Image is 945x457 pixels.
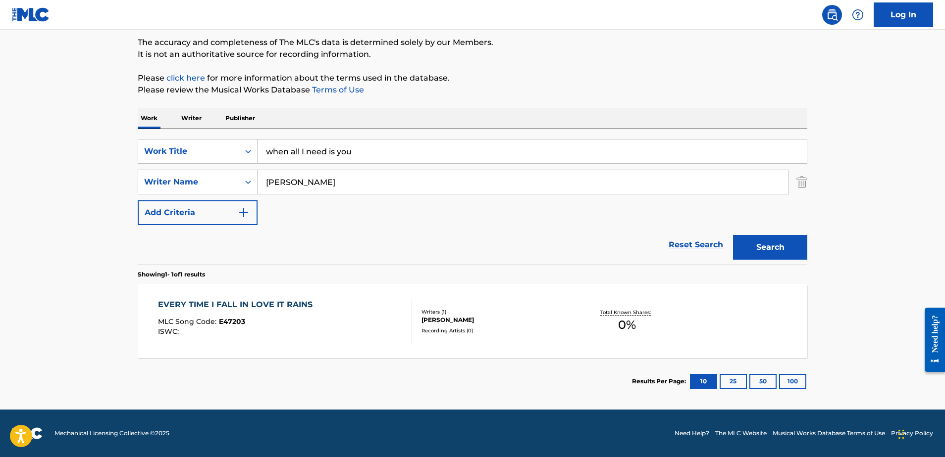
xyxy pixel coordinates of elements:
p: Please review the Musical Works Database [138,84,807,96]
img: search [826,9,838,21]
a: Musical Works Database Terms of Use [773,429,885,438]
img: help [852,9,864,21]
span: E47203 [219,317,245,326]
img: 9d2ae6d4665cec9f34b9.svg [238,207,250,219]
a: The MLC Website [715,429,767,438]
p: Work [138,108,160,129]
a: Terms of Use [310,85,364,94]
button: 100 [779,374,806,389]
img: Delete Criterion [796,170,807,194]
p: Please for more information about the terms used in the database. [138,72,807,84]
p: The accuracy and completeness of The MLC's data is determined solely by our Members. [138,37,807,48]
div: [PERSON_NAME] [421,316,571,324]
span: Mechanical Licensing Collective © 2025 [54,429,169,438]
p: Total Known Shares: [600,309,653,316]
div: Writers ( 1 ) [421,308,571,316]
div: Work Title [144,145,233,157]
a: EVERY TIME I FALL IN LOVE IT RAINSMLC Song Code:E47203ISWC:Writers (1)[PERSON_NAME]Recording Arti... [138,284,807,358]
span: ISWC : [158,327,181,336]
a: Reset Search [664,234,728,256]
span: 0 % [618,316,636,334]
button: Search [733,235,807,260]
button: 25 [720,374,747,389]
img: logo [12,427,43,439]
div: Help [848,5,868,25]
a: Public Search [822,5,842,25]
iframe: Chat Widget [895,410,945,457]
button: 10 [690,374,717,389]
p: Results Per Page: [632,377,688,386]
a: Log In [874,2,933,27]
div: Drag [898,419,904,449]
div: Writer Name [144,176,233,188]
button: Add Criteria [138,200,258,225]
p: Writer [178,108,205,129]
img: MLC Logo [12,7,50,22]
p: Publisher [222,108,258,129]
form: Search Form [138,139,807,265]
a: Privacy Policy [891,429,933,438]
button: 50 [749,374,777,389]
p: It is not an authoritative source for recording information. [138,48,807,60]
a: Need Help? [675,429,709,438]
a: click here [166,73,205,83]
p: Showing 1 - 1 of 1 results [138,270,205,279]
div: Recording Artists ( 0 ) [421,327,571,334]
div: EVERY TIME I FALL IN LOVE IT RAINS [158,299,317,311]
span: MLC Song Code : [158,317,219,326]
iframe: Resource Center [917,298,945,382]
